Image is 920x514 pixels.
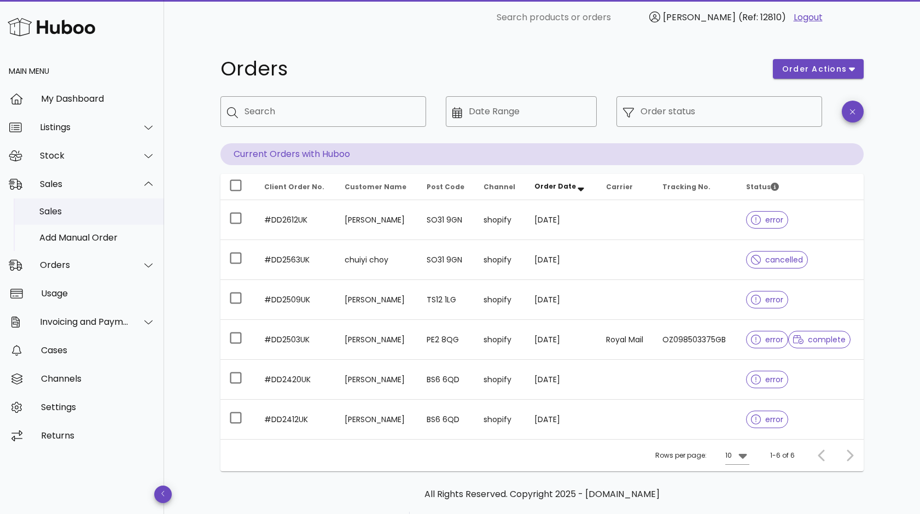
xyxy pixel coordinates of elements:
span: Carrier [606,182,633,191]
div: Sales [40,179,129,189]
a: Logout [794,11,823,24]
span: complete [793,336,846,343]
td: [DATE] [526,400,597,439]
th: Status [737,174,864,200]
img: tab_keywords_by_traffic_grey.svg [109,63,118,72]
div: 1-6 of 6 [770,451,795,460]
th: Post Code [418,174,475,200]
div: v 4.0.25 [31,17,54,26]
td: #DD2420UK [255,360,336,400]
th: Customer Name [336,174,418,200]
th: Channel [475,174,526,200]
td: SO31 9GN [418,200,475,240]
span: [PERSON_NAME] [663,11,736,24]
td: TS12 1LG [418,280,475,320]
div: My Dashboard [41,94,155,104]
div: Stock [40,150,129,161]
span: Post Code [427,182,464,191]
td: [DATE] [526,320,597,360]
td: #DD2509UK [255,280,336,320]
td: [PERSON_NAME] [336,200,418,240]
span: error [751,336,783,343]
td: BS6 6QD [418,400,475,439]
td: [PERSON_NAME] [336,320,418,360]
td: shopify [475,320,526,360]
span: (Ref: 12810) [738,11,786,24]
td: Royal Mail [597,320,654,360]
div: Listings [40,122,129,132]
div: Add Manual Order [39,232,155,243]
td: BS6 6QD [418,360,475,400]
h1: Orders [220,59,760,79]
div: 10 [725,451,732,460]
span: Status [746,182,779,191]
span: Tracking No. [662,182,711,191]
td: [PERSON_NAME] [336,360,418,400]
span: Customer Name [345,182,406,191]
p: Current Orders with Huboo [220,143,864,165]
td: #DD2503UK [255,320,336,360]
span: cancelled [751,256,803,264]
td: #DD2563UK [255,240,336,280]
div: Orders [40,260,129,270]
th: Carrier [597,174,654,200]
img: website_grey.svg [18,28,26,37]
div: Usage [41,288,155,299]
img: Huboo Logo [8,15,95,39]
div: Channels [41,373,155,384]
span: error [751,296,783,303]
td: shopify [475,280,526,320]
span: Order Date [534,182,576,191]
img: tab_domain_overview_orange.svg [30,63,38,72]
td: [DATE] [526,280,597,320]
div: Invoicing and Payments [40,317,129,327]
td: chuiyi choy [336,240,418,280]
div: Settings [41,402,155,412]
th: Tracking No. [654,174,737,200]
span: Channel [484,182,515,191]
td: #DD2612UK [255,200,336,240]
td: shopify [475,200,526,240]
td: [DATE] [526,200,597,240]
div: Sales [39,206,155,217]
span: order actions [782,63,847,75]
td: shopify [475,400,526,439]
button: order actions [773,59,864,79]
div: Domain Overview [42,65,98,72]
div: 10Rows per page: [725,447,749,464]
img: logo_orange.svg [18,17,26,26]
td: [PERSON_NAME] [336,400,418,439]
span: error [751,216,783,224]
td: shopify [475,360,526,400]
th: Client Order No. [255,174,336,200]
div: Rows per page: [655,440,749,471]
td: SO31 9GN [418,240,475,280]
td: OZ098503375GB [654,320,737,360]
div: Keywords by Traffic [121,65,184,72]
td: shopify [475,240,526,280]
div: Cases [41,345,155,355]
p: All Rights Reserved. Copyright 2025 - [DOMAIN_NAME] [229,488,855,501]
td: [DATE] [526,360,597,400]
div: Returns [41,430,155,441]
td: #DD2412UK [255,400,336,439]
span: error [751,376,783,383]
th: Order Date: Sorted descending. Activate to remove sorting. [526,174,597,200]
span: error [751,416,783,423]
span: Client Order No. [264,182,324,191]
div: Domain: [DOMAIN_NAME] [28,28,120,37]
td: [PERSON_NAME] [336,280,418,320]
td: [DATE] [526,240,597,280]
td: PE2 8QG [418,320,475,360]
